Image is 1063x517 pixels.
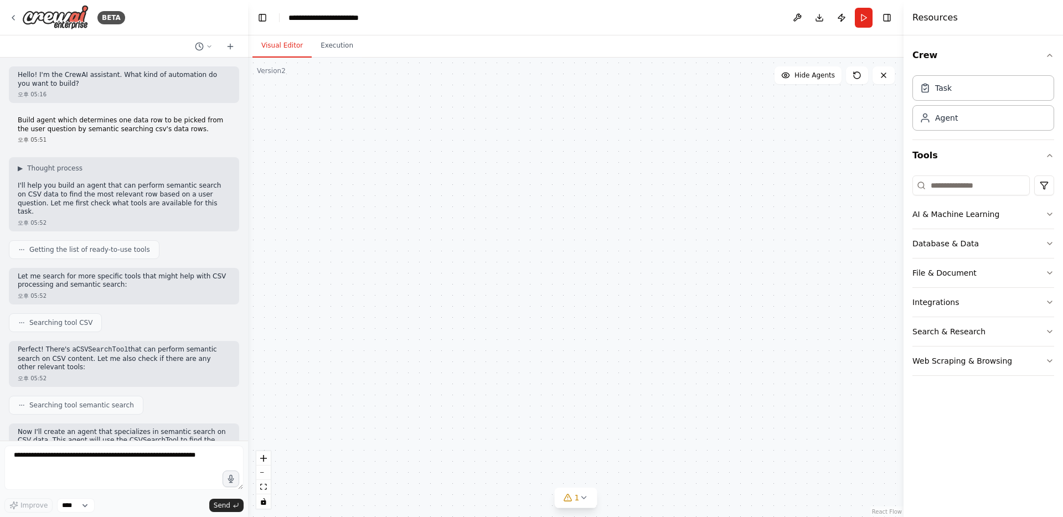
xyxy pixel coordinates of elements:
span: Searching tool CSV [29,318,92,327]
span: 1 [575,492,580,503]
button: ▶Thought process [18,164,82,173]
button: Integrations [912,288,1054,317]
p: Build agent which determines one data row to be picked from the user question by semantic searchi... [18,116,230,133]
button: Web Scraping & Browsing [912,347,1054,375]
button: Execution [312,34,362,58]
button: Hide left sidebar [255,10,270,25]
button: Click to speak your automation idea [223,471,239,487]
div: Agent [935,112,958,123]
button: AI & Machine Learning [912,200,1054,229]
span: Send [214,501,230,510]
button: toggle interactivity [256,494,271,509]
button: zoom in [256,451,271,466]
span: Searching tool semantic search [29,401,134,410]
img: Logo [22,5,89,30]
p: Now I'll create an agent that specializes in semantic search on CSV data. This agent will use the... [18,428,230,454]
span: Hide Agents [794,71,835,80]
div: 오후 05:52 [18,219,230,227]
span: Getting the list of ready-to-use tools [29,245,150,254]
button: Send [209,499,244,512]
div: Task [935,82,952,94]
button: File & Document [912,258,1054,287]
button: Hide Agents [775,66,842,84]
button: Crew [912,40,1054,71]
p: Perfect! There's a that can perform semantic search on CSV content. Let me also check if there ar... [18,345,230,372]
div: BETA [97,11,125,24]
div: React Flow controls [256,451,271,509]
span: Improve [20,501,48,510]
span: ▶ [18,164,23,173]
h4: Resources [912,11,958,24]
button: Database & Data [912,229,1054,258]
p: Hello! I'm the CrewAI assistant. What kind of automation do you want to build? [18,71,230,88]
button: Visual Editor [252,34,312,58]
a: React Flow attribution [872,509,902,515]
button: Switch to previous chat [190,40,217,53]
button: fit view [256,480,271,494]
button: Tools [912,140,1054,171]
div: 오후 05:52 [18,292,230,300]
div: 오후 05:16 [18,90,230,99]
button: zoom out [256,466,271,480]
div: Tools [912,171,1054,385]
div: Crew [912,71,1054,139]
span: Thought process [27,164,82,173]
button: Improve [4,498,53,513]
nav: breadcrumb [288,12,359,23]
div: 오후 05:52 [18,374,230,382]
button: Search & Research [912,317,1054,346]
p: I'll help you build an agent that can perform semantic search on CSV data to find the most releva... [18,182,230,216]
code: CSVSearchTool [76,346,128,354]
div: Version 2 [257,66,286,75]
button: Start a new chat [221,40,239,53]
button: Hide right sidebar [879,10,895,25]
p: Let me search for more specific tools that might help with CSV processing and semantic search: [18,272,230,289]
button: 1 [555,488,597,508]
div: 오후 05:51 [18,136,230,144]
